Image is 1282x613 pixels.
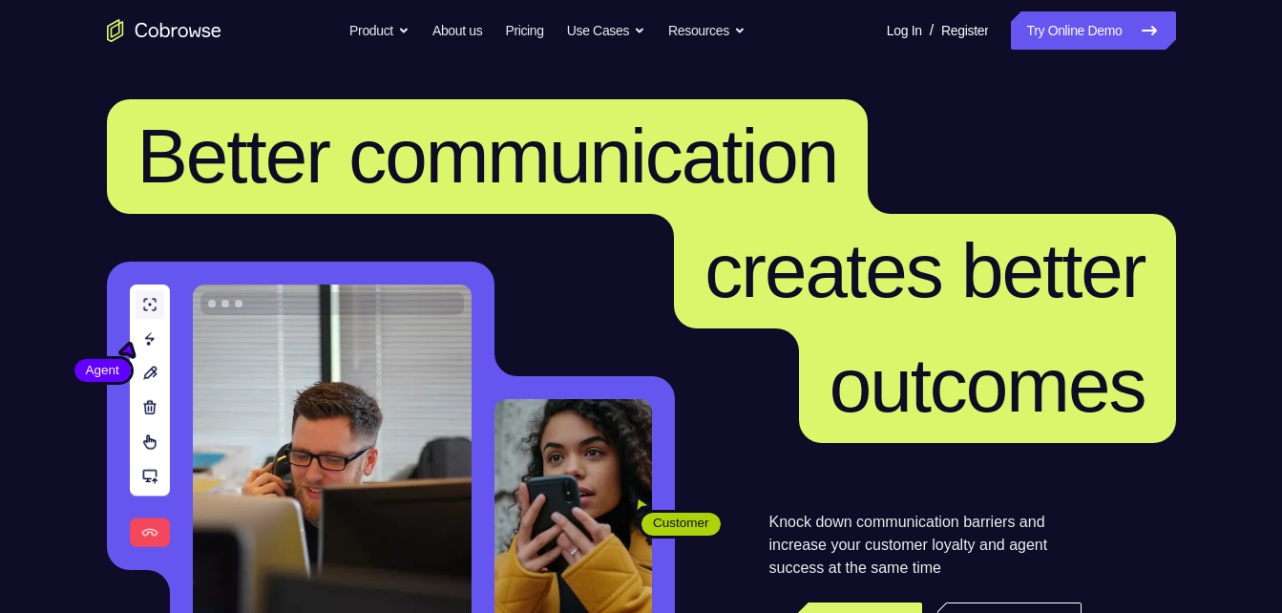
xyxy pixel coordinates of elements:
[887,11,922,50] a: Log In
[107,19,221,42] a: Go to the home page
[349,11,410,50] button: Product
[1011,11,1175,50] a: Try Online Demo
[505,11,543,50] a: Pricing
[769,511,1082,580] p: Knock down communication barriers and increase your customer loyalty and agent success at the sam...
[567,11,645,50] button: Use Cases
[930,19,934,42] span: /
[137,114,838,199] span: Better communication
[432,11,482,50] a: About us
[704,228,1145,313] span: creates better
[941,11,988,50] a: Register
[830,343,1145,428] span: outcomes
[668,11,746,50] button: Resources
